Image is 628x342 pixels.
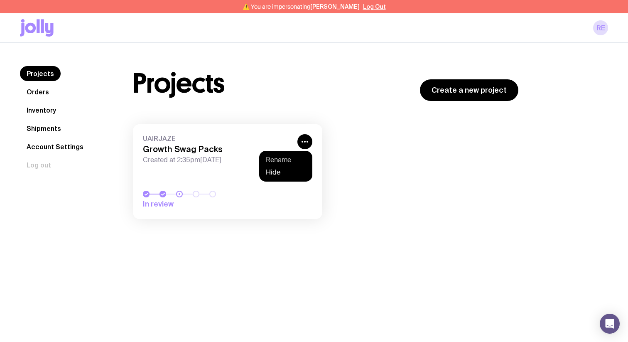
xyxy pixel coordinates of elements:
a: Shipments [20,121,68,136]
button: Log Out [363,3,386,10]
a: Account Settings [20,139,90,154]
a: Create a new project [420,79,518,101]
h3: Growth Swag Packs [143,144,292,154]
span: UAIRJAZE [143,134,292,143]
button: Rename [266,156,306,164]
span: In review [143,199,259,209]
span: [PERSON_NAME] [310,3,360,10]
a: UAIRJAZEGrowth Swag PacksCreated at 2:35pm[DATE]In review [133,124,322,219]
a: RE [593,20,608,35]
h1: Projects [133,70,225,97]
button: Hide [266,168,306,177]
a: Projects [20,66,61,81]
div: Open Intercom Messenger [600,314,620,334]
a: Orders [20,84,56,99]
button: Log out [20,157,58,172]
span: ⚠️ You are impersonating [243,3,360,10]
span: Created at 2:35pm[DATE] [143,156,292,164]
a: Inventory [20,103,63,118]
